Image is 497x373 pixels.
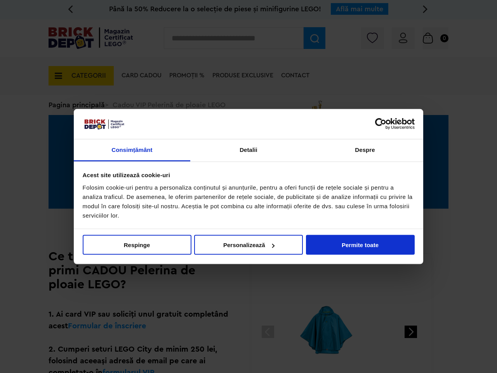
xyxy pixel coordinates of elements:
[194,235,303,255] button: Personalizează
[83,183,415,220] div: Folosim cookie-uri pentru a personaliza conținutul și anunțurile, pentru a oferi funcții de rețel...
[307,139,423,161] a: Despre
[306,235,415,255] button: Permite toate
[74,139,190,161] a: Consimțământ
[347,118,415,130] a: Usercentrics Cookiebot - opens in a new window
[83,171,415,180] div: Acest site utilizează cookie-uri
[190,139,307,161] a: Detalii
[83,235,191,255] button: Respinge
[83,118,125,130] img: siglă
